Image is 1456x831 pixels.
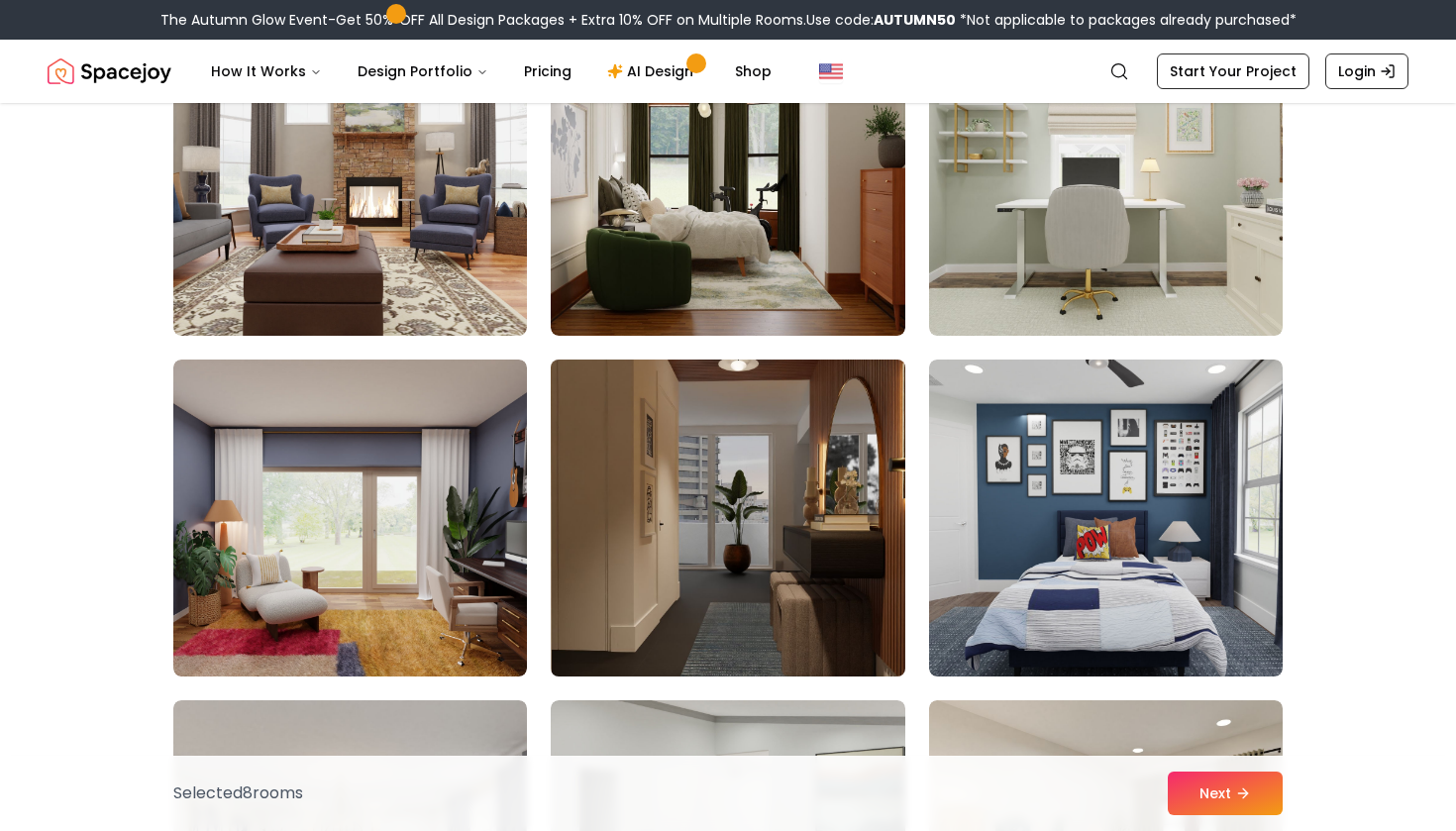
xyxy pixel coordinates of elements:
[929,360,1283,676] img: Room room-69
[1157,53,1309,89] a: Start Your Project
[160,10,1297,30] div: The Autumn Glow Event-Get 50% OFF All Design Packages + Extra 10% OFF on Multiple Rooms.
[874,10,956,30] b: AUTUMN50
[195,52,787,91] nav: Main
[1168,772,1283,815] button: Next
[195,52,338,91] button: How It Works
[719,52,787,91] a: Shop
[48,40,1408,103] nav: Global
[551,19,904,336] img: Room room-65
[1325,53,1408,89] a: Login
[542,352,913,684] img: Room room-68
[956,10,1297,30] span: *Not applicable to packages already purchased*
[929,19,1283,336] img: Room room-66
[48,52,171,91] img: Spacejoy Logo
[819,59,843,83] img: United States
[48,52,171,91] a: Spacejoy
[508,52,587,91] a: Pricing
[342,52,504,91] button: Design Portfolio
[806,10,956,30] span: Use code:
[591,52,715,91] a: AI Design
[173,19,527,336] img: Room room-64
[173,781,303,805] p: Selected 8 room s
[173,360,527,676] img: Room room-67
